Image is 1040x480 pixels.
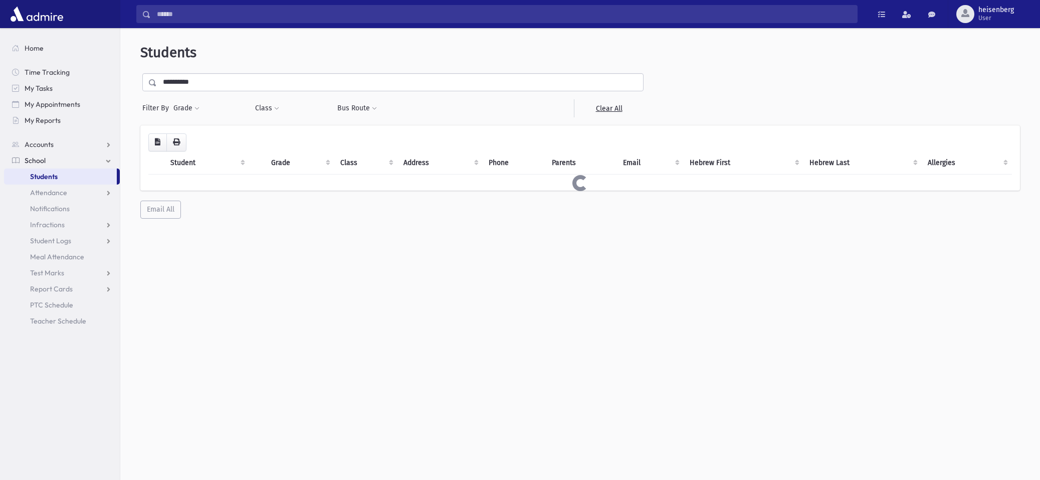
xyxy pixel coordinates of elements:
a: Student Logs [4,233,120,249]
input: Search [151,5,857,23]
th: Parents [546,151,617,175]
img: AdmirePro [8,4,66,24]
span: Report Cards [30,284,73,293]
th: Student [164,151,249,175]
a: My Tasks [4,80,120,96]
th: Email [617,151,683,175]
span: Time Tracking [25,68,70,77]
span: Meal Attendance [30,252,84,261]
a: Attendance [4,185,120,201]
th: Phone [483,151,546,175]
button: Print [166,133,186,151]
span: heisenberg [978,6,1014,14]
a: Students [4,169,117,185]
a: Notifications [4,201,120,217]
span: My Tasks [25,84,53,93]
span: Home [25,44,44,53]
a: Clear All [574,99,644,117]
a: My Appointments [4,96,120,112]
span: Accounts [25,140,54,149]
span: Student Logs [30,236,71,245]
a: Infractions [4,217,120,233]
button: Bus Route [337,99,377,117]
th: Allergies [922,151,1012,175]
span: Attendance [30,188,67,197]
span: PTC Schedule [30,300,73,309]
th: Address [397,151,483,175]
a: Meal Attendance [4,249,120,265]
span: Test Marks [30,268,64,277]
span: Notifications [30,204,70,213]
a: Report Cards [4,281,120,297]
a: Accounts [4,136,120,152]
a: PTC Schedule [4,297,120,313]
span: School [25,156,46,165]
span: User [978,14,1014,22]
span: Filter By [142,103,173,113]
a: School [4,152,120,169]
a: My Reports [4,112,120,128]
button: Class [255,99,280,117]
button: Email All [140,201,181,219]
button: Grade [173,99,200,117]
span: Students [140,44,196,61]
span: Students [30,172,58,181]
button: CSV [148,133,167,151]
th: Hebrew First [684,151,803,175]
a: Test Marks [4,265,120,281]
a: Teacher Schedule [4,313,120,329]
span: My Reports [25,116,61,125]
span: Infractions [30,220,65,229]
th: Class [334,151,397,175]
span: Teacher Schedule [30,316,86,326]
a: Time Tracking [4,64,120,80]
span: My Appointments [25,100,80,109]
th: Grade [265,151,335,175]
a: Home [4,40,120,56]
th: Hebrew Last [803,151,922,175]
